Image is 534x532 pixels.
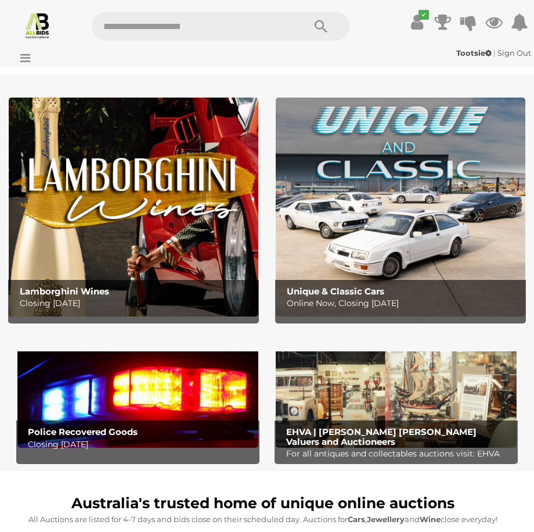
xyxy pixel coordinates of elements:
a: Unique & Classic Cars Unique & Classic Cars Online Now, Closing [DATE] [276,98,525,317]
strong: Tootsie [456,48,492,57]
p: Online Now, Closing [DATE] [287,296,520,311]
a: Lamborghini Wines Lamborghini Wines Closing [DATE] [9,98,258,317]
a: EHVA | Evans Hastings Valuers and Auctioneers EHVA | [PERSON_NAME] [PERSON_NAME] Valuers and Auct... [276,340,517,448]
p: All Auctions are listed for 4-7 days and bids close on their scheduled day. Auctions for , and cl... [15,513,511,526]
a: Tootsie [456,48,493,57]
strong: Wine [420,515,441,524]
strong: Jewellery [367,515,405,524]
img: Police Recovered Goods [17,340,258,448]
button: Search [292,12,350,41]
i: ✔ [418,10,429,20]
b: Police Recovered Goods [28,426,138,437]
p: Closing [DATE] [28,437,253,452]
b: Unique & Classic Cars [287,286,384,297]
b: EHVA | [PERSON_NAME] [PERSON_NAME] Valuers and Auctioneers [286,426,477,447]
b: Lamborghini Wines [20,286,109,297]
strong: Cars [348,515,365,524]
img: Lamborghini Wines [9,98,258,317]
p: Closing [DATE] [20,296,253,311]
h1: Australia's trusted home of unique online auctions [15,495,511,512]
a: Sign Out [497,48,531,57]
img: EHVA | Evans Hastings Valuers and Auctioneers [276,340,517,448]
p: For all antiques and collectables auctions visit: EHVA [286,447,511,461]
a: Police Recovered Goods Police Recovered Goods Closing [DATE] [17,340,258,448]
a: ✔ [409,12,426,33]
img: Unique & Classic Cars [276,98,525,317]
img: Allbids.com.au [24,12,51,39]
span: | [493,48,496,57]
